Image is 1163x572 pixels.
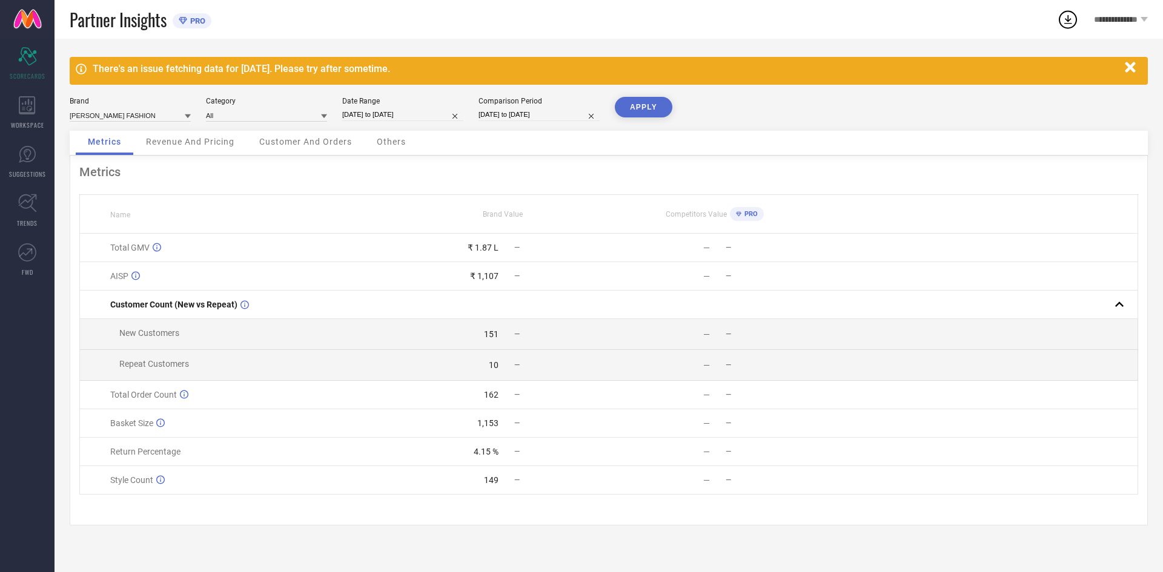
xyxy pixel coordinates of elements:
[703,418,710,428] div: —
[110,211,130,219] span: Name
[514,390,520,399] span: —
[10,71,45,81] span: SCORECARDS
[342,108,463,121] input: Select date range
[615,97,672,117] button: APPLY
[146,137,234,146] span: Revenue And Pricing
[514,272,520,280] span: —
[726,390,731,399] span: —
[484,390,499,399] div: 162
[484,329,499,339] div: 151
[726,419,731,427] span: —
[119,328,179,338] span: New Customers
[110,475,153,485] span: Style Count
[110,418,153,428] span: Basket Size
[489,360,499,370] div: 10
[726,447,731,456] span: —
[110,390,177,399] span: Total Order Count
[741,210,758,218] span: PRO
[1057,8,1079,30] div: Open download list
[17,219,38,228] span: TRENDS
[79,165,1138,179] div: Metrics
[726,243,731,252] span: —
[483,210,523,219] span: Brand Value
[110,271,128,281] span: AISP
[726,330,731,338] span: —
[259,137,352,146] span: Customer And Orders
[726,476,731,484] span: —
[703,271,710,281] div: —
[119,359,189,369] span: Repeat Customers
[70,97,191,105] div: Brand
[666,210,727,219] span: Competitors Value
[477,418,499,428] div: 1,153
[703,360,710,370] div: —
[11,120,44,130] span: WORKSPACE
[479,97,600,105] div: Comparison Period
[468,243,499,252] div: ₹ 1.87 L
[22,268,33,277] span: FWD
[377,137,406,146] span: Others
[514,330,520,338] span: —
[484,475,499,485] div: 149
[514,243,520,252] span: —
[70,7,167,32] span: Partner Insights
[470,271,499,281] div: ₹ 1,107
[206,97,327,105] div: Category
[514,476,520,484] span: —
[110,243,150,252] span: Total GMV
[88,137,121,146] span: Metrics
[479,108,600,121] input: Select comparison period
[93,63,1119,74] div: There's an issue fetching data for [DATE]. Please try after sometime.
[514,419,520,427] span: —
[726,361,731,369] span: —
[703,243,710,252] div: —
[726,272,731,280] span: —
[110,447,181,456] span: Return Percentage
[703,390,710,399] div: —
[9,169,46,179] span: SUGGESTIONS
[474,447,499,456] div: 4.15 %
[703,329,710,339] div: —
[342,97,463,105] div: Date Range
[110,300,237,309] span: Customer Count (New vs Repeat)
[514,447,520,456] span: —
[514,361,520,369] span: —
[703,447,710,456] div: —
[703,475,710,485] div: —
[187,16,205,25] span: PRO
